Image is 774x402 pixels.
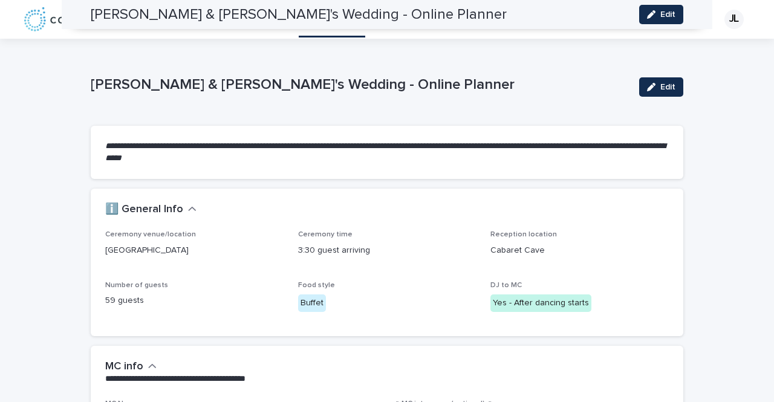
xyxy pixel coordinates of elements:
[298,244,476,257] p: 3:30 guest arriving
[105,203,197,216] button: ℹ️ General Info
[105,231,196,238] span: Ceremony venue/location
[105,244,284,257] p: [GEOGRAPHIC_DATA]
[105,282,168,289] span: Number of guests
[298,282,335,289] span: Food style
[298,231,353,238] span: Ceremony time
[105,360,157,374] button: MC info
[490,282,522,289] span: DJ to MC
[490,294,591,312] div: Yes - After dancing starts
[724,10,744,29] div: JL
[298,294,326,312] div: Buffet
[24,7,126,31] img: 8nP3zCmvR2aWrOmylPw8
[490,244,669,257] p: Cabaret Cave
[105,294,284,307] p: 59 guests
[490,231,557,238] span: Reception location
[105,203,183,216] h2: ℹ️ General Info
[105,360,143,374] h2: MC info
[639,77,683,97] button: Edit
[660,83,675,91] span: Edit
[91,76,629,94] p: [PERSON_NAME] & [PERSON_NAME]'s Wedding - Online Planner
